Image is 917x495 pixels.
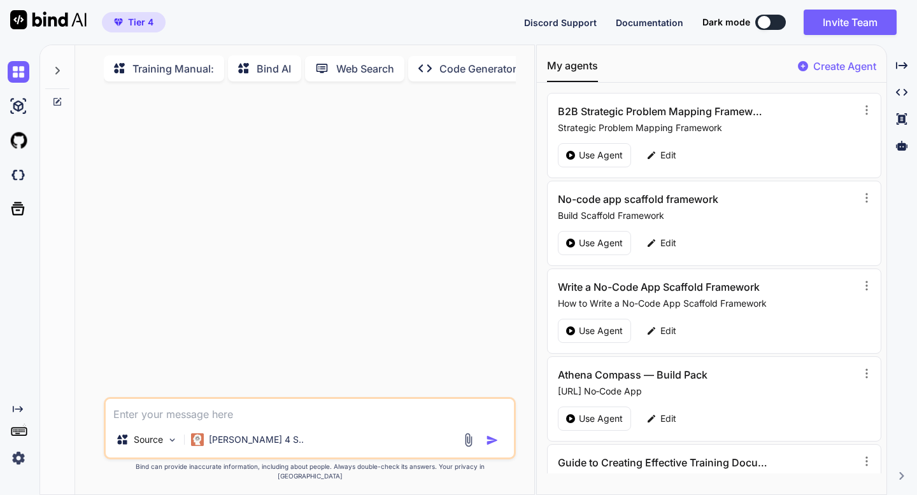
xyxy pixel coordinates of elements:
[558,192,767,207] h3: No-code app scaffold framework
[558,209,857,222] p: Build Scaffold Framework
[558,473,857,485] p: AI instructions to generate
[579,149,623,162] p: Use Agent
[128,16,153,29] span: Tier 4
[134,433,163,446] p: Source
[558,367,767,382] h3: Athena Compass — Build Pack
[114,18,123,26] img: premium
[8,61,29,83] img: chat
[558,297,857,310] p: How to Write a No-Code App Scaffold Framework
[547,58,598,82] button: My agents
[486,434,499,447] img: icon
[8,164,29,186] img: darkCloudIdeIcon
[336,61,394,76] p: Web Search
[8,95,29,117] img: ai-studio
[579,324,623,337] p: Use Agent
[558,455,767,470] h3: Guide to Creating Effective Training Documents
[579,412,623,425] p: Use Agent
[209,433,304,446] p: [PERSON_NAME] 4 S..
[10,10,87,29] img: Bind AI
[8,447,29,469] img: settings
[616,17,683,28] span: Documentation
[660,324,676,337] p: Edit
[461,433,476,447] img: attachment
[804,10,897,35] button: Invite Team
[616,16,683,29] button: Documentation
[191,433,204,446] img: Claude 4 Sonnet
[8,130,29,151] img: githubLight
[702,16,750,29] span: Dark mode
[524,17,597,28] span: Discord Support
[524,16,597,29] button: Discord Support
[439,61,516,76] p: Code Generator
[660,237,676,249] p: Edit
[102,12,166,32] button: premiumTier 4
[660,412,676,425] p: Edit
[257,61,291,76] p: Bind AI
[558,104,767,119] h3: B2B Strategic Problem Mapping Framework
[660,149,676,162] p: Edit
[579,237,623,249] p: Use Agent
[132,61,214,76] p: Training Manual:
[558,122,857,134] p: Strategic Problem Mapping Framework
[558,279,767,295] h3: Write a No-Code App Scaffold Framework
[167,435,178,445] img: Pick Models
[558,385,857,398] p: [URL] No‑Code App
[104,462,515,481] p: Bind can provide inaccurate information, including about people. Always double-check its answers....
[813,59,876,74] p: Create Agent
